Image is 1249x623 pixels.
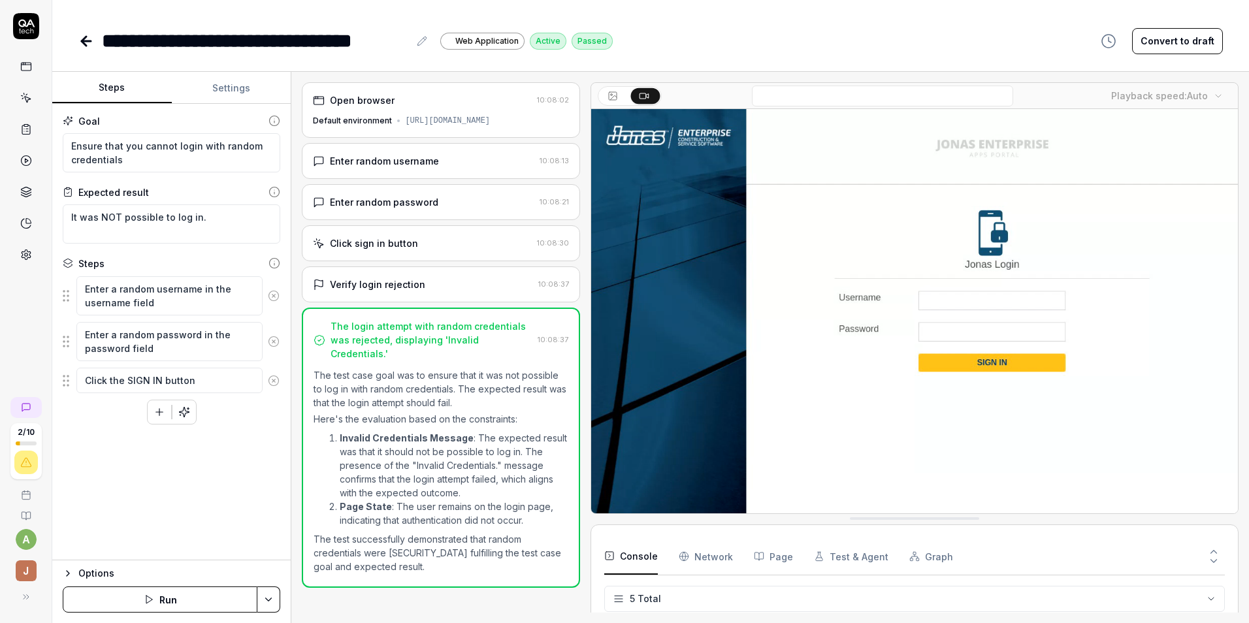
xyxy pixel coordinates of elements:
li: : The user remains on the login page, indicating that authentication did not occur. [340,500,568,527]
time: 10:08:02 [537,95,569,104]
div: Suggestions [63,276,280,316]
button: Convert to draft [1132,28,1223,54]
li: : The expected result was that it should not be possible to log in. The presence of the "Invalid ... [340,431,568,500]
strong: Page State [340,501,392,512]
a: Web Application [440,32,525,50]
time: 10:08:13 [540,156,569,165]
div: Playback speed: [1111,89,1208,103]
div: Enter random password [330,195,438,209]
button: J [5,550,46,584]
button: Test & Agent [814,538,888,575]
button: Remove step [263,328,285,355]
time: 10:08:37 [538,280,569,289]
div: Options [78,566,280,581]
div: Suggestions [63,367,280,394]
a: Book a call with us [5,479,46,500]
div: Enter random username [330,154,439,168]
div: The login attempt with random credentials was rejected, displaying 'Invalid Credentials.' [331,319,532,360]
div: Active [530,33,566,50]
div: Suggestions [63,321,280,362]
time: 10:08:21 [540,197,569,206]
span: Web Application [455,35,519,47]
button: Settings [172,72,291,104]
button: Network [679,538,733,575]
a: New conversation [10,397,42,418]
div: [URL][DOMAIN_NAME] [405,115,490,127]
span: 2 / 10 [18,428,35,436]
button: Options [63,566,280,581]
button: Console [604,538,658,575]
button: Page [754,538,793,575]
div: Passed [572,33,613,50]
p: The test successfully demonstrated that random credentials were [SECURITY_DATA] fulfilling the te... [314,532,568,573]
div: Goal [78,114,100,128]
strong: Invalid Credentials Message [340,432,474,443]
time: 10:08:37 [538,335,568,344]
button: View version history [1093,28,1124,54]
a: Documentation [5,500,46,521]
span: J [16,560,37,581]
div: Default environment [313,115,392,127]
button: Run [63,586,257,613]
div: Open browser [330,93,395,107]
div: Verify login rejection [330,278,425,291]
button: Remove step [263,283,285,309]
button: Remove step [263,368,285,394]
button: Graph [909,538,953,575]
button: a [16,529,37,550]
p: The test case goal was to ensure that it was not possible to log in with random credentials. The ... [314,368,568,409]
div: Click sign in button [330,236,418,250]
div: Steps [78,257,105,270]
button: Steps [52,72,172,104]
div: Expected result [78,185,149,199]
time: 10:08:30 [537,238,569,248]
p: Here's the evaluation based on the constraints: [314,412,568,426]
